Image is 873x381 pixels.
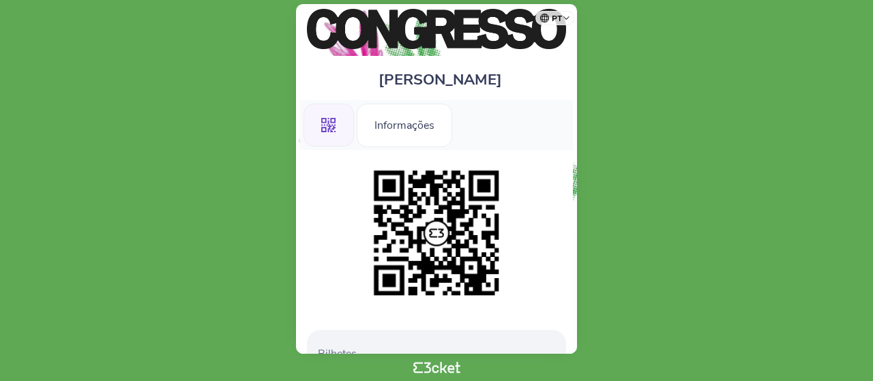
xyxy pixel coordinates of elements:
p: Bilhetes [318,346,561,361]
a: Informações [357,117,452,132]
img: Congresso de Cozinha [307,9,566,49]
img: 59d9fcdb3606459a98eb6a597c4a08b9.png [367,164,506,303]
span: [PERSON_NAME] [379,70,502,90]
div: Informações [357,104,452,147]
